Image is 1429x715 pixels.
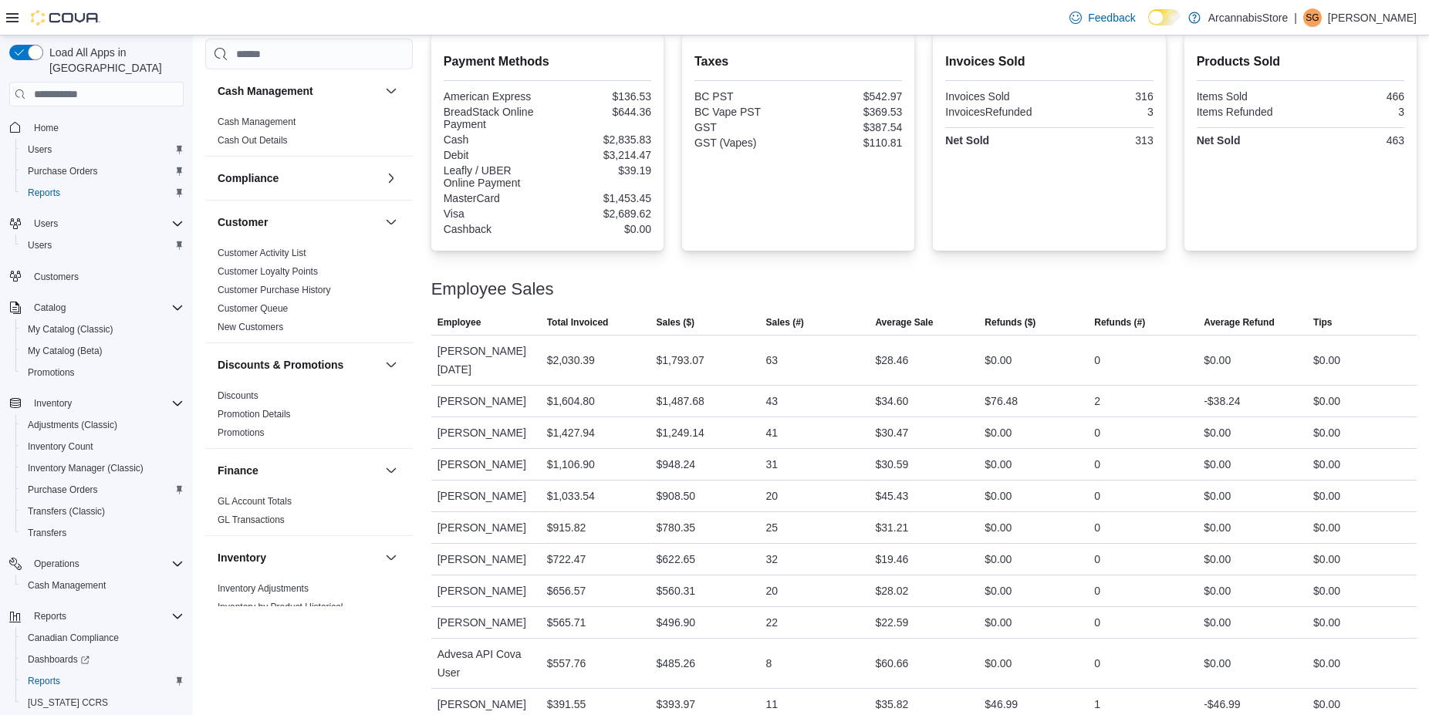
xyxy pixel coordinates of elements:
[1197,90,1298,103] div: Items Sold
[22,342,184,360] span: My Catalog (Beta)
[218,408,291,420] span: Promotion Details
[985,487,1012,505] div: $0.00
[15,319,190,340] button: My Catalog (Classic)
[15,139,190,160] button: Users
[15,340,190,362] button: My Catalog (Beta)
[431,386,541,417] div: [PERSON_NAME]
[218,116,296,127] a: Cash Management
[218,83,313,99] h3: Cash Management
[694,90,796,103] div: BC PST
[28,462,144,474] span: Inventory Manager (Classic)
[34,610,66,622] span: Reports
[657,654,696,673] div: $485.26
[694,52,902,71] h2: Taxes
[547,487,595,505] div: $1,033.54
[218,582,309,595] span: Inventory Adjustments
[15,522,190,544] button: Transfers
[1094,423,1100,442] div: 0
[22,629,125,647] a: Canadian Compliance
[550,90,651,103] div: $136.53
[3,297,190,319] button: Catalog
[22,502,184,521] span: Transfers (Classic)
[28,268,85,286] a: Customers
[28,696,108,709] span: [US_STATE] CCRS
[1052,134,1154,147] div: 313
[431,512,541,543] div: [PERSON_NAME]
[22,236,58,255] a: Users
[444,52,651,71] h2: Payment Methods
[657,582,696,600] div: $560.31
[382,169,400,187] button: Compliance
[218,602,343,612] a: Inventory by Product Historical
[765,316,803,329] span: Sales (#)
[28,143,52,156] span: Users
[218,265,318,278] span: Customer Loyalty Points
[694,121,796,133] div: GST
[985,392,1018,410] div: $76.48
[22,576,112,595] a: Cash Management
[28,366,75,379] span: Promotions
[218,285,331,295] a: Customer Purchase History
[28,165,98,177] span: Purchase Orders
[1313,550,1340,568] div: $0.00
[1313,351,1340,369] div: $0.00
[28,298,72,317] button: Catalog
[547,613,586,632] div: $565.71
[15,670,190,692] button: Reports
[875,487,908,505] div: $45.43
[28,117,184,137] span: Home
[218,495,292,508] span: GL Account Totals
[22,236,184,255] span: Users
[1094,487,1100,505] div: 0
[22,162,184,180] span: Purchase Orders
[875,550,908,568] div: $19.46
[218,427,265,439] span: Promotions
[218,409,291,420] a: Promotion Details
[1148,25,1149,26] span: Dark Mode
[218,214,268,230] h3: Customer
[875,455,908,474] div: $30.59
[218,247,306,259] span: Customer Activity List
[22,672,184,690] span: Reports
[657,392,704,410] div: $1,487.68
[28,214,64,233] button: Users
[1094,550,1100,568] div: 0
[1294,8,1297,27] p: |
[1208,8,1289,27] p: ArcannabisStore
[1094,582,1100,600] div: 0
[22,140,184,159] span: Users
[547,392,595,410] div: $1,604.80
[218,170,379,186] button: Compliance
[1094,518,1100,537] div: 0
[431,449,541,480] div: [PERSON_NAME]
[205,113,413,156] div: Cash Management
[22,481,104,499] a: Purchase Orders
[218,322,283,332] a: New Customers
[444,223,545,235] div: Cashback
[28,555,184,573] span: Operations
[765,518,778,537] div: 25
[1204,392,1240,410] div: -$38.24
[22,437,184,456] span: Inventory Count
[218,357,343,373] h3: Discounts & Promotions
[218,550,266,565] h3: Inventory
[1052,90,1154,103] div: 316
[3,393,190,414] button: Inventory
[22,140,58,159] a: Users
[1303,8,1322,27] div: Sanira Gunasekara
[550,106,651,118] div: $644.36
[1313,582,1340,600] div: $0.00
[15,692,190,713] button: [US_STATE] CCRS
[3,553,190,575] button: Operations
[34,558,79,570] span: Operations
[218,302,288,315] span: Customer Queue
[694,137,796,149] div: GST (Vapes)
[1204,582,1231,600] div: $0.00
[1197,134,1241,147] strong: Net Sold
[22,524,73,542] a: Transfers
[437,316,481,329] span: Employee
[444,164,545,189] div: Leafly / UBER Online Payment
[218,583,309,594] a: Inventory Adjustments
[1204,316,1275,329] span: Average Refund
[1204,518,1231,537] div: $0.00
